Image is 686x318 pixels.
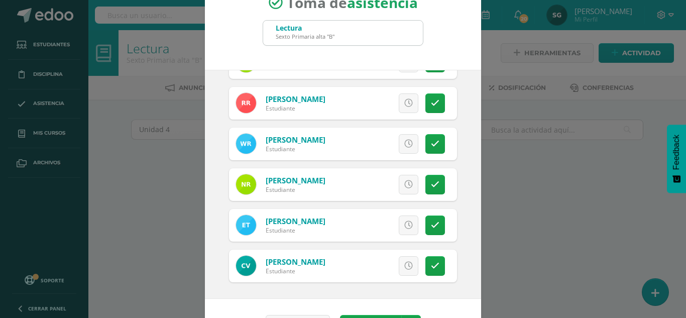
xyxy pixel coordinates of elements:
a: [PERSON_NAME] [266,94,325,104]
span: Excusa [351,216,379,235]
div: Estudiante [266,185,325,194]
div: Sexto Primaria alta "B" [276,33,334,40]
div: Estudiante [266,145,325,153]
img: 8cc412f5cb6345721a116956997e9d0b.png [236,134,256,154]
a: [PERSON_NAME] [266,216,325,226]
img: c0e34d4fedca6f0afdddcbcf2b70c696.png [236,174,256,194]
span: Excusa [351,257,379,275]
img: b6f7fd19c4c719322e1475ea6811eea6.png [236,93,256,113]
span: Excusa [351,94,379,113]
a: [PERSON_NAME] [266,175,325,185]
span: Feedback [672,135,681,170]
div: Estudiante [266,226,325,235]
a: [PERSON_NAME] [266,135,325,145]
a: [PERSON_NAME] [266,257,325,267]
img: e76cc063118ec2be4ea829ea378c8346.png [236,256,256,276]
div: Estudiante [266,104,325,113]
button: Feedback - Mostrar encuesta [667,125,686,193]
span: Excusa [351,175,379,194]
div: Estudiante [266,267,325,275]
input: Busca un grado o sección aquí... [263,21,423,45]
div: Lectura [276,23,334,33]
span: Excusa [351,135,379,153]
img: 9ccc0dcdef60f85e2dfe88335b1c12c9.png [236,215,256,235]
